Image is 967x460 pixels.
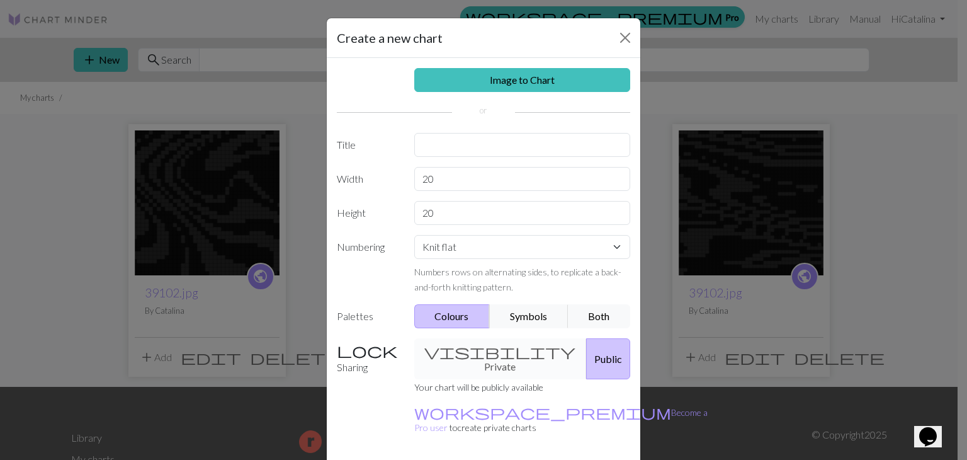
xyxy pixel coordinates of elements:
[414,304,490,328] button: Colours
[337,28,443,47] h5: Create a new chart
[414,68,631,92] a: Image to Chart
[414,407,708,433] small: to create private charts
[329,304,407,328] label: Palettes
[329,167,407,191] label: Width
[414,382,543,393] small: Your chart will be publicly available
[568,304,631,328] button: Both
[586,338,630,379] button: Public
[329,133,407,157] label: Title
[414,403,671,421] span: workspace_premium
[489,304,568,328] button: Symbols
[914,410,954,447] iframe: chat widget
[414,267,621,292] small: Numbers rows on alternating sides, to replicate a back-and-forth knitting pattern.
[414,407,708,433] a: Become a Pro user
[329,235,407,294] label: Numbering
[329,338,407,379] label: Sharing
[329,201,407,225] label: Height
[615,28,635,48] button: Close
